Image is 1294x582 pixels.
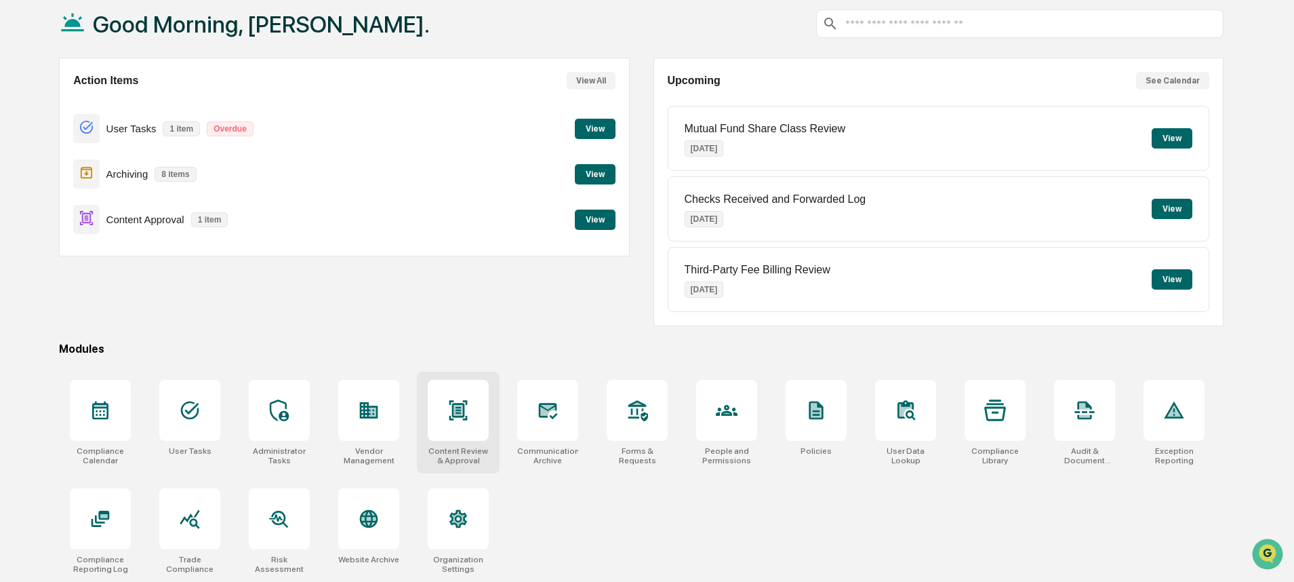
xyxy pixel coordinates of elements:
[14,172,24,183] div: 🖐️
[112,171,168,185] span: Attestations
[1251,537,1287,574] iframe: Open customer support
[685,140,724,157] p: [DATE]
[14,28,247,50] p: How can we help?
[230,108,247,124] button: Start new chat
[14,198,24,209] div: 🔎
[1152,269,1192,290] button: View
[27,171,87,185] span: Preclearance
[155,167,196,182] p: 8 items
[685,282,724,298] p: [DATE]
[575,212,615,225] a: View
[93,11,430,38] h1: Good Morning, [PERSON_NAME].
[70,446,131,465] div: Compliance Calendar
[207,121,254,136] p: Overdue
[106,123,157,134] p: User Tasks
[338,446,399,465] div: Vendor Management
[875,446,936,465] div: User Data Lookup
[27,197,85,210] span: Data Lookup
[338,555,399,564] div: Website Archive
[73,75,138,87] h2: Action Items
[685,211,724,227] p: [DATE]
[965,446,1026,465] div: Compliance Library
[70,555,131,574] div: Compliance Reporting Log
[1136,72,1209,90] button: See Calendar
[428,555,489,574] div: Organization Settings
[567,72,615,90] button: View All
[46,117,171,128] div: We're available if you need us!
[668,75,721,87] h2: Upcoming
[96,229,164,240] a: Powered byPylon
[8,166,93,190] a: 🖐️Preclearance
[1054,446,1115,465] div: Audit & Document Logs
[159,555,220,574] div: Trade Compliance
[685,193,866,206] p: Checks Received and Forwarded Log
[169,446,211,456] div: User Tasks
[575,119,615,139] button: View
[106,168,148,180] p: Archiving
[98,172,109,183] div: 🗄️
[1152,128,1192,149] button: View
[428,446,489,465] div: Content Review & Approval
[575,121,615,134] a: View
[575,164,615,185] button: View
[685,123,845,135] p: Mutual Fund Share Class Review
[93,166,174,190] a: 🗄️Attestations
[163,121,200,136] p: 1 item
[249,555,310,574] div: Risk Assessment
[14,104,38,128] img: 1746055101610-c473b297-6a78-478c-a979-82029cc54cd1
[191,212,228,227] p: 1 item
[685,264,830,276] p: Third-Party Fee Billing Review
[249,446,310,465] div: Administrator Tasks
[1152,199,1192,219] button: View
[607,446,668,465] div: Forms & Requests
[59,343,1224,355] div: Modules
[46,104,222,117] div: Start new chat
[135,230,164,240] span: Pylon
[575,167,615,180] a: View
[8,191,91,216] a: 🔎Data Lookup
[517,446,578,465] div: Communications Archive
[1144,446,1205,465] div: Exception Reporting
[575,210,615,230] button: View
[801,446,832,456] div: Policies
[696,446,757,465] div: People and Permissions
[106,214,184,225] p: Content Approval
